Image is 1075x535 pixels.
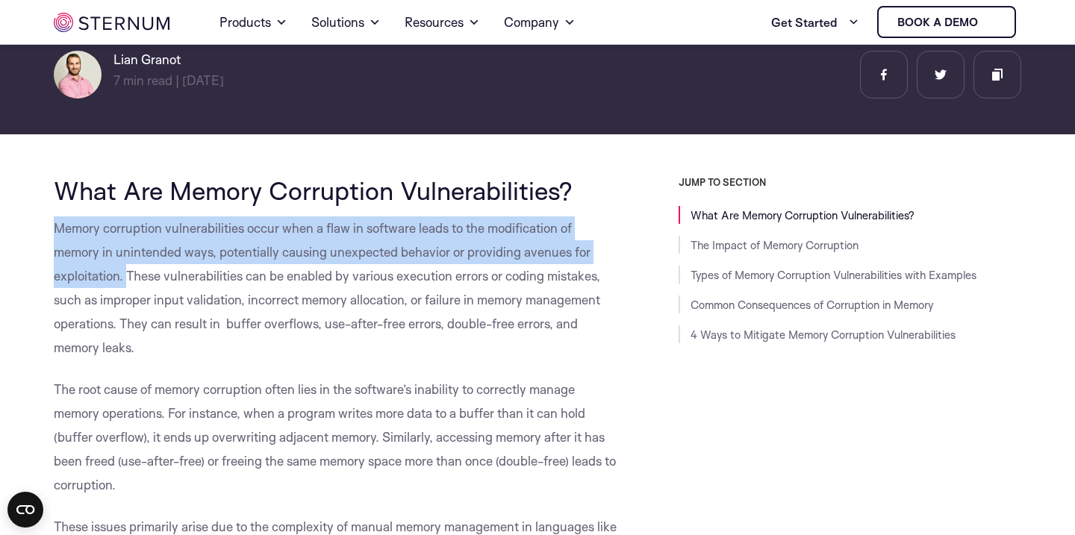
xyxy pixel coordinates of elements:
button: Open CMP widget [7,492,43,528]
a: What Are Memory Corruption Vulnerabilities? [691,208,914,222]
a: Products [219,1,287,43]
a: Solutions [311,1,381,43]
span: Memory corruption vulnerabilities occur when a flaw in software leads to the modification of memo... [54,220,600,355]
span: [DATE] [182,72,224,88]
a: Company [504,1,576,43]
span: min read | [113,72,179,88]
a: Common Consequences of Corruption in Memory [691,298,933,312]
a: The Impact of Memory Corruption [691,238,859,252]
img: sternum iot [54,13,169,32]
span: What Are Memory Corruption Vulnerabilities? [54,175,573,206]
h6: Lian Granot [113,51,224,69]
a: 4 Ways to Mitigate Memory Corruption Vulnerabilities [691,328,956,342]
img: Lian Granot [54,51,102,98]
a: Book a demo [877,6,1016,38]
h3: JUMP TO SECTION [679,176,1021,188]
img: sternum iot [984,16,996,28]
span: 7 [113,72,120,88]
a: Types of Memory Corruption Vulnerabilities with Examples [691,268,976,282]
span: The root cause of memory corruption often lies in the software’s inability to correctly manage me... [54,381,616,492]
a: Get Started [771,7,859,37]
a: Resources [405,1,480,43]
